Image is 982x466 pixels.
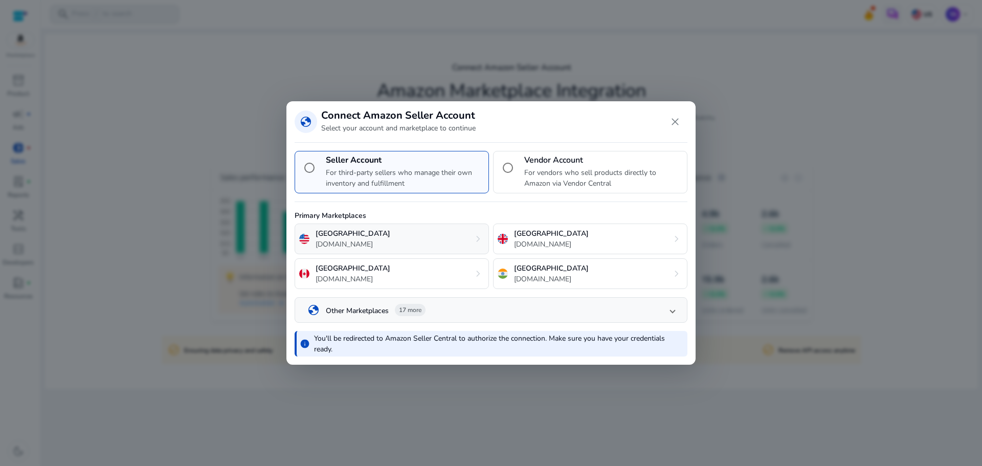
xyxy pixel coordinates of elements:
p: For third-party sellers who manage their own inventory and fulfillment [326,167,484,189]
img: us.svg [299,234,309,244]
span: chevron_right [472,268,484,280]
span: chevron_right [472,233,484,245]
mat-expansion-panel-header: globeOther Marketplaces17 more [295,298,687,322]
h4: Seller Account [326,156,484,165]
h3: Connect Amazon Seller Account [321,109,476,122]
p: Primary Marketplaces [295,210,687,221]
p: For vendors who sell products directly to Amazon via Vendor Central [524,167,683,189]
p: [DOMAIN_NAME] [316,239,390,250]
p: [GEOGRAPHIC_DATA] [514,228,589,239]
span: chevron_right [671,268,683,280]
span: globe [300,116,312,128]
p: [DOMAIN_NAME] [514,239,589,250]
p: Other Marketplaces [326,305,389,316]
p: Select your account and marketplace to continue [321,123,476,134]
p: You'll be redirected to Amazon Seller Central to authorize the connection. Make sure you have you... [314,333,681,354]
p: [GEOGRAPHIC_DATA] [514,263,589,274]
img: uk.svg [498,234,508,244]
span: globe [307,304,320,316]
p: [DOMAIN_NAME] [514,274,589,284]
p: [DOMAIN_NAME] [316,274,390,284]
span: chevron_right [671,233,683,245]
h4: Vendor Account [524,156,683,165]
span: 17 more [399,306,421,314]
img: ca.svg [299,269,309,279]
p: [GEOGRAPHIC_DATA] [316,228,390,239]
p: [GEOGRAPHIC_DATA] [316,263,390,274]
img: in.svg [498,269,508,279]
button: Close dialog [663,109,687,134]
span: info [300,339,310,349]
